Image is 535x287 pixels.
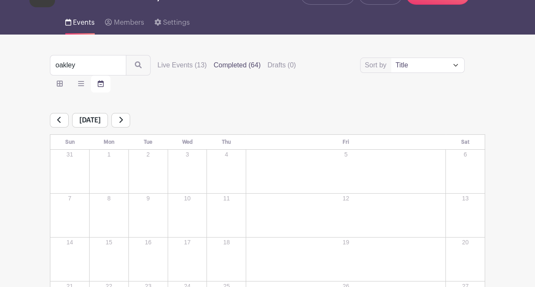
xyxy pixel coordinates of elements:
p: 1 [90,150,128,159]
th: Sat [446,135,485,150]
p: 20 [446,238,484,247]
div: order and view [50,75,110,93]
a: Members [105,7,144,35]
p: 10 [169,194,206,203]
label: Live Events (13) [157,60,207,70]
p: 15 [90,238,128,247]
p: 16 [129,238,167,247]
p: 5 [247,150,445,159]
th: Thu [207,135,246,150]
input: Search Events... [50,55,126,75]
a: Settings [154,7,190,35]
p: 11 [207,194,245,203]
span: [DATE] [72,113,108,128]
label: Sort by [365,60,389,70]
p: 2 [129,150,167,159]
th: Sun [50,135,90,150]
label: Completed (64) [214,60,261,70]
p: 18 [207,238,245,247]
p: 7 [51,194,89,203]
span: Members [114,19,144,26]
span: Settings [163,19,190,26]
a: Events [65,7,95,35]
p: 13 [446,194,484,203]
th: Wed [168,135,207,150]
p: 8 [90,194,128,203]
div: filters [157,60,303,70]
p: 14 [51,238,89,247]
th: Fri [246,135,446,150]
label: Drafts (0) [267,60,296,70]
th: Tue [128,135,168,150]
p: 17 [169,238,206,247]
p: 3 [169,150,206,159]
th: Mon [89,135,128,150]
p: 4 [207,150,245,159]
p: 6 [446,150,484,159]
p: 12 [247,194,445,203]
p: 31 [51,150,89,159]
span: Events [73,19,95,26]
p: 9 [129,194,167,203]
p: 19 [247,238,445,247]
